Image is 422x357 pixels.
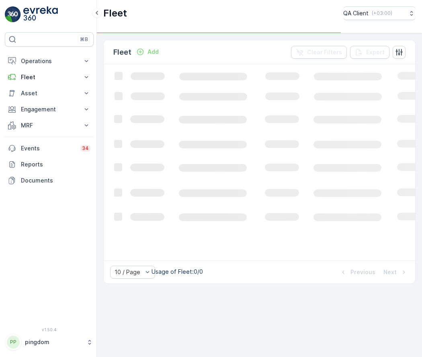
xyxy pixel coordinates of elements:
button: Previous [338,267,376,277]
a: Reports [5,156,94,172]
p: Usage of Fleet : 0/0 [152,268,203,276]
button: Fleet [5,69,94,85]
p: 34 [82,145,89,152]
p: Asset [21,89,78,97]
button: Engagement [5,101,94,117]
p: QA Client [343,9,369,17]
p: Export [366,48,385,56]
p: Documents [21,176,90,185]
p: ⌘B [80,36,88,43]
button: MRF [5,117,94,133]
button: QA Client(+03:00) [343,6,416,20]
img: logo [5,6,21,23]
button: Export [350,46,389,59]
button: Operations [5,53,94,69]
button: Add [133,47,162,57]
button: Clear Filters [291,46,347,59]
p: Add [147,48,159,56]
p: Operations [21,57,78,65]
p: Reports [21,160,90,168]
p: Fleet [103,7,127,20]
p: pingdom [25,338,82,346]
p: Previous [350,268,375,276]
a: Events34 [5,140,94,156]
p: Clear Filters [307,48,342,56]
div: PP [7,336,20,349]
button: Asset [5,85,94,101]
p: Next [383,268,397,276]
p: Fleet [21,73,78,81]
p: MRF [21,121,78,129]
p: ( +03:00 ) [372,10,392,16]
button: PPpingdom [5,334,94,351]
button: Next [383,267,409,277]
p: Fleet [113,47,131,58]
p: Events [21,144,76,152]
span: v 1.50.4 [5,327,94,332]
p: Engagement [21,105,78,113]
a: Documents [5,172,94,189]
img: logo_light-DOdMpM7g.png [23,6,58,23]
